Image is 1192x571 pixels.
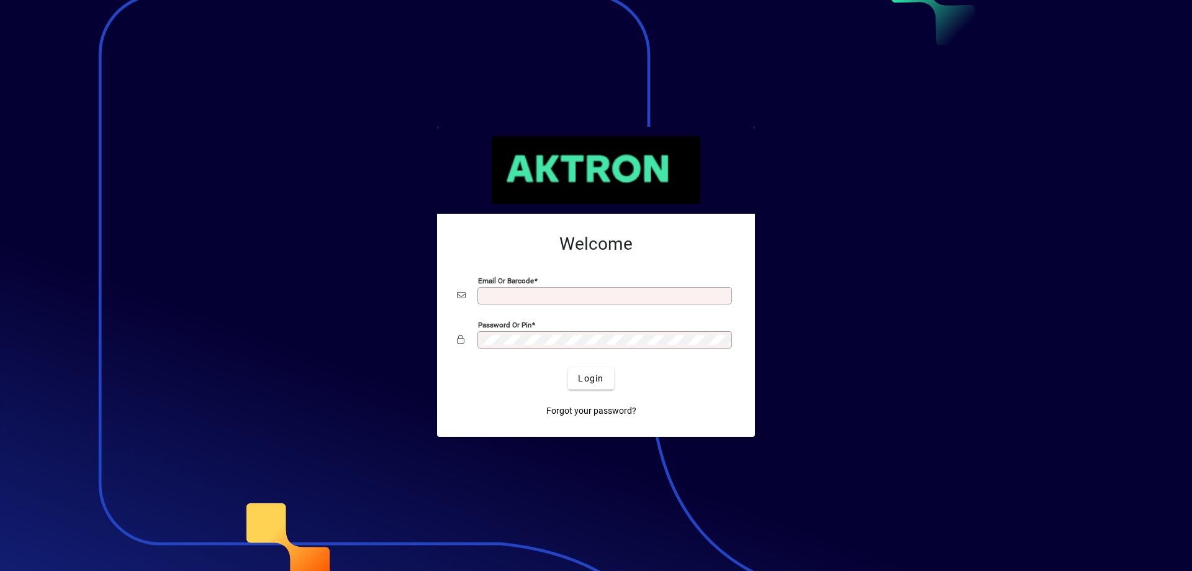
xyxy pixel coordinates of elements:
h2: Welcome [457,234,735,255]
mat-label: Password or Pin [478,321,531,329]
span: Forgot your password? [546,404,636,418]
a: Forgot your password? [541,400,641,422]
mat-label: Email or Barcode [478,276,534,285]
span: Login [578,372,603,385]
button: Login [568,367,613,390]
